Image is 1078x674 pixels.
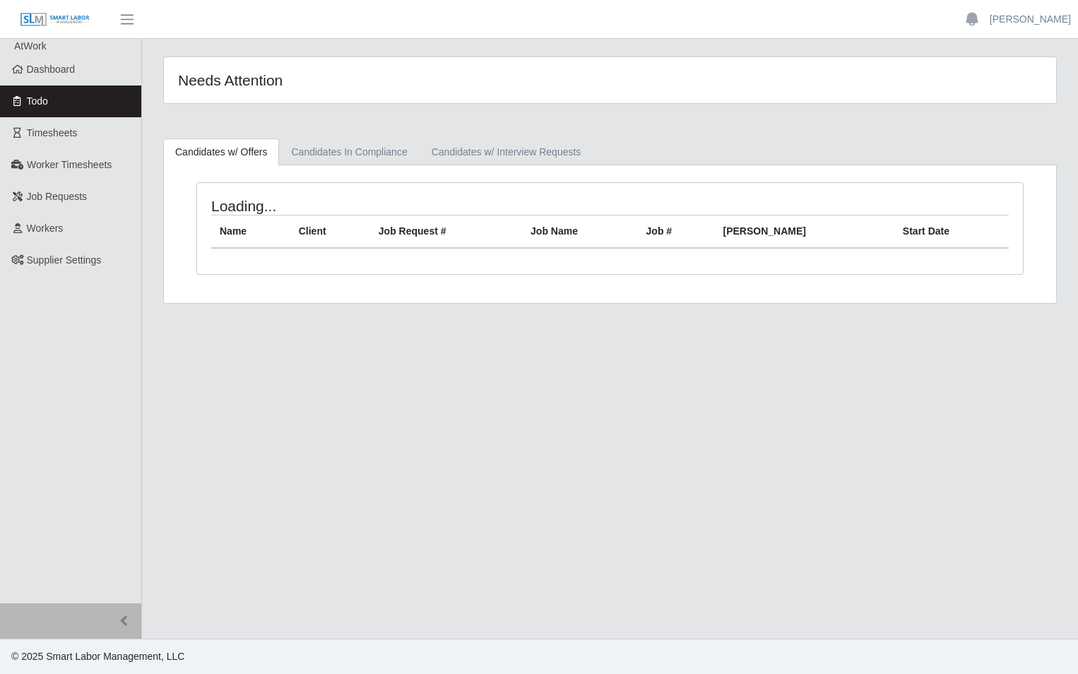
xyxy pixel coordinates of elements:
[522,215,637,249] th: Job Name
[14,40,47,52] span: AtWork
[290,215,370,249] th: Client
[163,138,279,166] a: Candidates w/ Offers
[27,127,78,138] span: Timesheets
[211,197,531,215] h4: Loading...
[894,215,1009,249] th: Start Date
[27,223,64,234] span: Workers
[27,64,76,75] span: Dashboard
[279,138,419,166] a: Candidates In Compliance
[990,12,1071,27] a: [PERSON_NAME]
[370,215,522,249] th: Job Request #
[20,12,90,28] img: SLM Logo
[27,254,102,266] span: Supplier Settings
[11,651,184,662] span: © 2025 Smart Labor Management, LLC
[638,215,715,249] th: Job #
[420,138,593,166] a: Candidates w/ Interview Requests
[178,71,526,89] h4: Needs Attention
[27,191,88,202] span: Job Requests
[27,159,112,170] span: Worker Timesheets
[714,215,894,249] th: [PERSON_NAME]
[27,95,48,107] span: Todo
[211,215,290,249] th: Name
